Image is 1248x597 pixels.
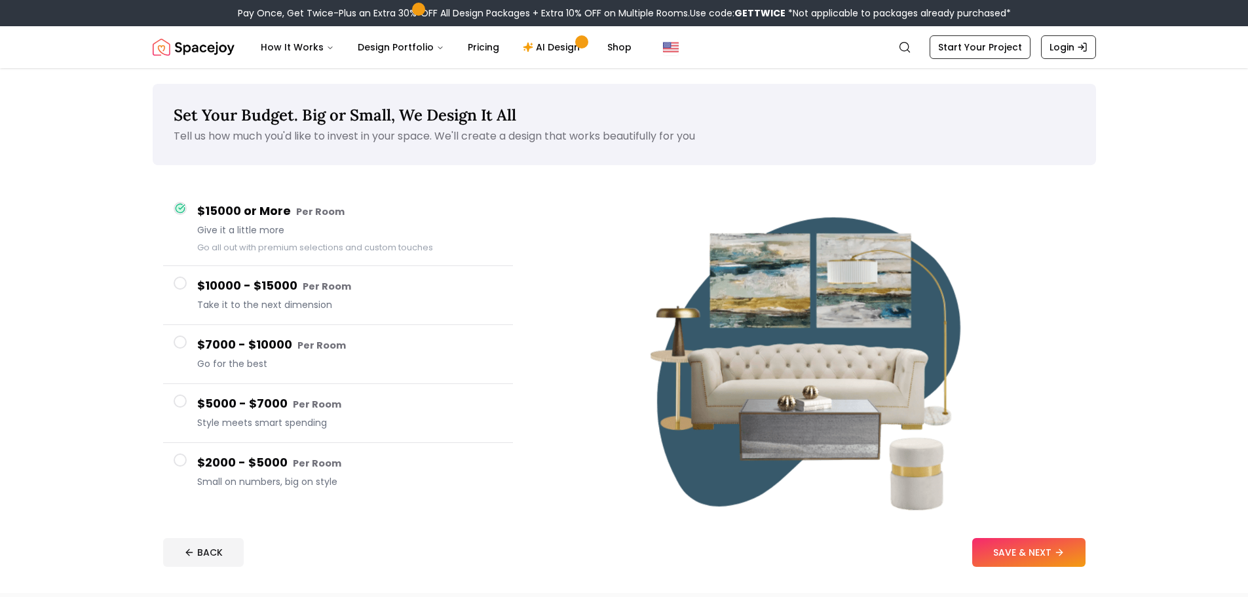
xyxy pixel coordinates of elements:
[347,34,455,60] button: Design Portfolio
[663,39,679,55] img: United States
[597,34,642,60] a: Shop
[197,242,433,253] small: Go all out with premium selections and custom touches
[197,453,502,472] h4: $2000 - $5000
[163,325,513,384] button: $7000 - $10000 Per RoomGo for the best
[197,277,502,296] h4: $10000 - $15000
[785,7,1011,20] span: *Not applicable to packages already purchased*
[512,34,594,60] a: AI Design
[457,34,510,60] a: Pricing
[734,7,785,20] b: GETTWICE
[197,475,502,488] span: Small on numbers, big on style
[930,35,1031,59] a: Start Your Project
[293,457,341,470] small: Per Room
[174,105,516,125] span: Set Your Budget. Big or Small, We Design It All
[197,298,502,311] span: Take it to the next dimension
[153,34,235,60] a: Spacejoy
[163,443,513,501] button: $2000 - $5000 Per RoomSmall on numbers, big on style
[690,7,785,20] span: Use code:
[250,34,345,60] button: How It Works
[972,538,1086,567] button: SAVE & NEXT
[153,34,235,60] img: Spacejoy Logo
[197,416,502,429] span: Style meets smart spending
[197,202,502,221] h4: $15000 or More
[197,395,502,414] h4: $5000 - $7000
[293,398,341,411] small: Per Room
[296,205,345,218] small: Per Room
[163,538,244,567] button: BACK
[297,339,346,352] small: Per Room
[163,191,513,266] button: $15000 or More Per RoomGive it a little moreGo all out with premium selections and custom touches
[303,280,351,293] small: Per Room
[153,26,1096,68] nav: Global
[1041,35,1096,59] a: Login
[250,34,642,60] nav: Main
[197,223,502,237] span: Give it a little more
[197,336,502,355] h4: $7000 - $10000
[174,128,1075,144] p: Tell us how much you'd like to invest in your space. We'll create a design that works beautifully...
[238,7,1011,20] div: Pay Once, Get Twice-Plus an Extra 30% OFF All Design Packages + Extra 10% OFF on Multiple Rooms.
[163,384,513,443] button: $5000 - $7000 Per RoomStyle meets smart spending
[197,357,502,370] span: Go for the best
[163,266,513,325] button: $10000 - $15000 Per RoomTake it to the next dimension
